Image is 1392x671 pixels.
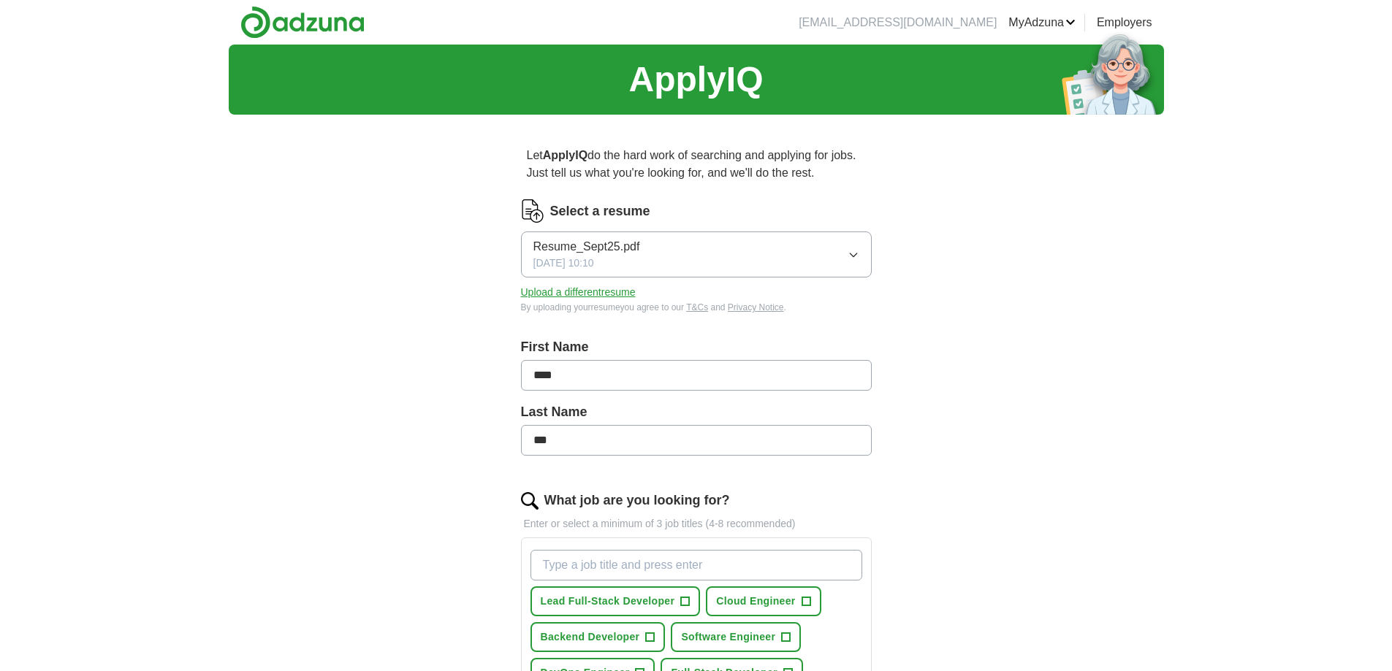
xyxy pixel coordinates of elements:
img: CV Icon [521,199,544,223]
a: MyAdzuna [1008,14,1076,31]
span: [DATE] 10:10 [533,256,594,271]
p: Enter or select a minimum of 3 job titles (4-8 recommended) [521,516,872,532]
p: Let do the hard work of searching and applying for jobs. Just tell us what you're looking for, an... [521,141,872,188]
a: Privacy Notice [728,302,784,313]
label: Last Name [521,402,872,422]
span: Resume_Sept25.pdf [533,238,640,256]
button: Lead Full-Stack Developer [530,586,701,616]
label: What job are you looking for? [544,491,730,510]
h1: ApplyIQ [628,53,763,106]
a: Employers [1097,14,1152,31]
span: Software Engineer [681,629,775,645]
img: search.png [521,492,539,510]
li: [EMAIL_ADDRESS][DOMAIN_NAME] [799,14,997,31]
button: Cloud Engineer [706,586,821,616]
strong: ApplyIQ [543,149,587,161]
img: Adzuna logo [240,6,365,39]
button: Software Engineer [671,622,801,652]
label: First Name [521,337,872,357]
span: Backend Developer [541,629,640,645]
button: Backend Developer [530,622,666,652]
a: T&Cs [686,302,708,313]
label: Select a resume [550,202,650,221]
div: By uploading your resume you agree to our and . [521,301,872,314]
input: Type a job title and press enter [530,550,862,580]
span: Cloud Engineer [716,594,795,609]
button: Upload a differentresume [521,285,636,300]
button: Resume_Sept25.pdf[DATE] 10:10 [521,231,872,277]
span: Lead Full-Stack Developer [541,594,675,609]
